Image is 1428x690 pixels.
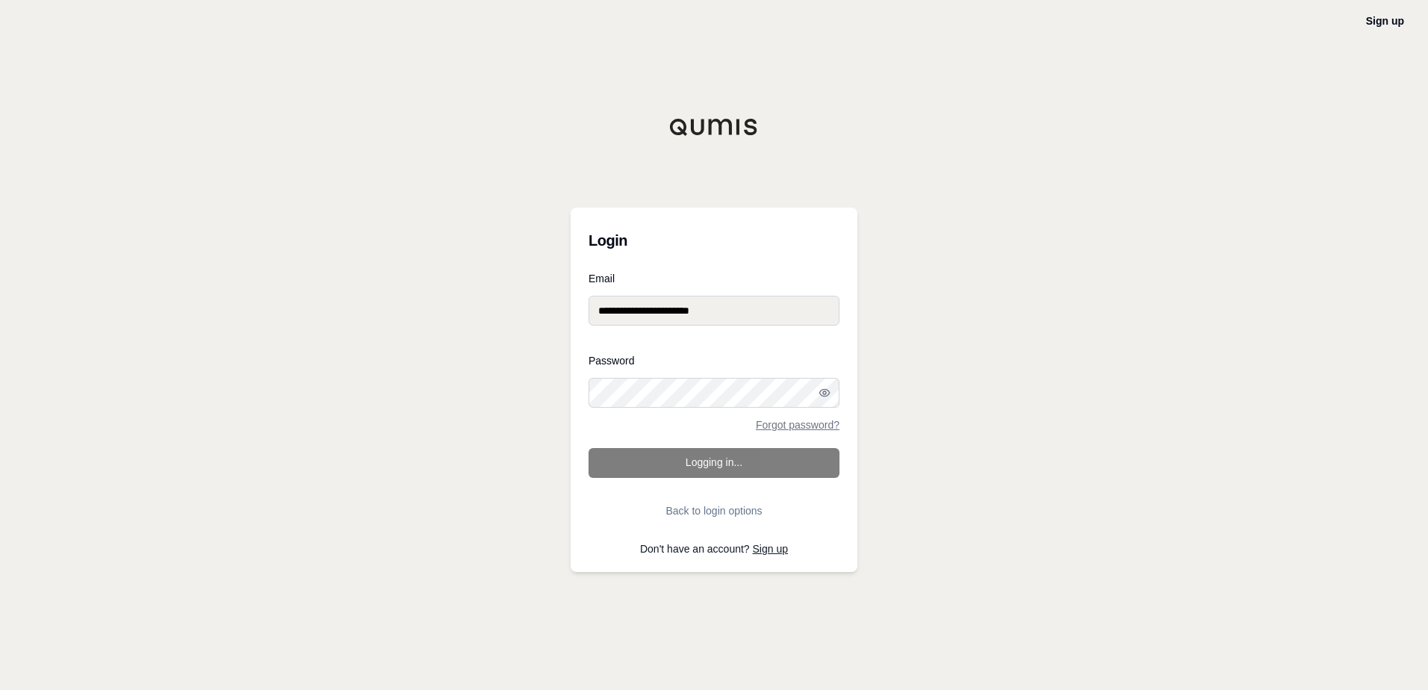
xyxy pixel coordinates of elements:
[753,543,788,555] a: Sign up
[756,420,839,430] a: Forgot password?
[1366,15,1404,27] a: Sign up
[589,273,839,284] label: Email
[589,226,839,255] h3: Login
[589,355,839,366] label: Password
[669,118,759,136] img: Qumis
[589,496,839,526] button: Back to login options
[589,544,839,554] p: Don't have an account?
